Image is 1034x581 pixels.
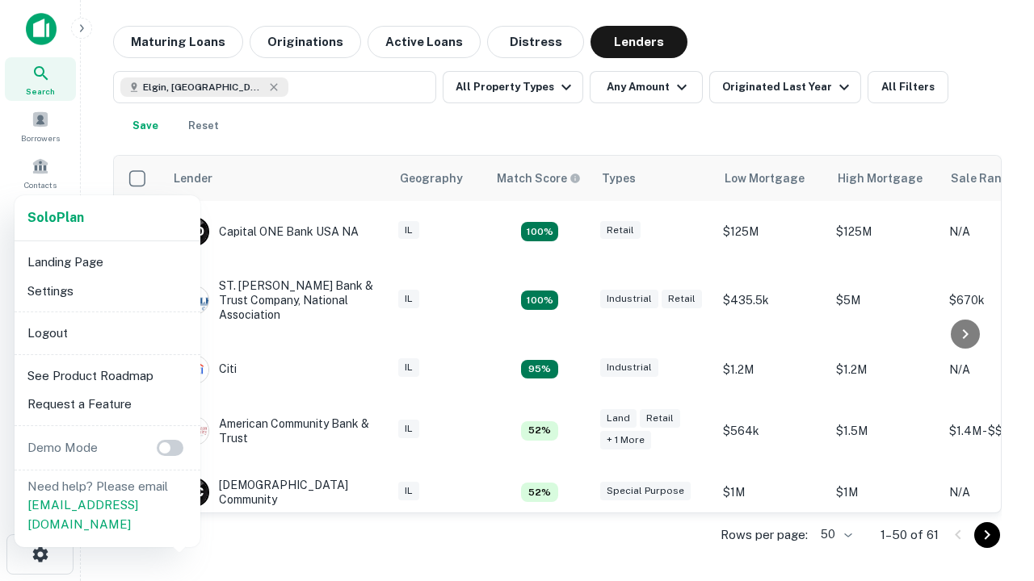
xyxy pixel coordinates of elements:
[953,452,1034,529] iframe: Chat Widget
[27,477,187,534] p: Need help? Please email
[27,498,138,531] a: [EMAIL_ADDRESS][DOMAIN_NAME]
[21,277,194,306] li: Settings
[21,362,194,391] li: See Product Roadmap
[27,208,84,228] a: SoloPlan
[27,210,84,225] strong: Solo Plan
[21,319,194,348] li: Logout
[21,390,194,419] li: Request a Feature
[21,438,104,458] p: Demo Mode
[21,248,194,277] li: Landing Page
